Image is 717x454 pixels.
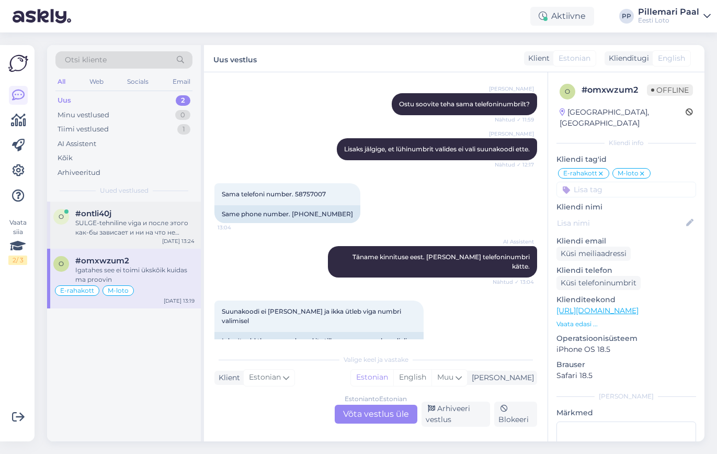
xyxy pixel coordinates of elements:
div: Blokeeri [494,402,537,427]
a: Pillemari PaalEesti Loto [638,8,711,25]
span: Ostu soovite teha sama telefoninumbrilt? [399,100,530,108]
div: 2 [176,95,190,106]
div: Tiimi vestlused [58,124,109,135]
div: Klient [524,53,550,64]
div: Arhiveeritud [58,168,100,178]
div: Kõik [58,153,73,163]
span: Muu [437,372,453,382]
div: Socials [125,75,151,88]
div: Küsi meiliaadressi [556,247,631,261]
div: All [55,75,67,88]
div: Vaata siia [8,218,27,265]
input: Lisa nimi [557,217,684,229]
div: 1 [177,124,190,135]
span: Suunakoodi ei [PERSON_NAME] ja ikka ütleb viga numbri valimisel [222,307,403,325]
div: Igatahes see ei toimi ükskõik kuidas ma proovin [75,265,195,284]
p: Operatsioonisüsteem [556,333,696,344]
span: Sama telefoni number. 58757007 [222,190,326,198]
div: [DATE] 13:19 [164,297,195,305]
div: Email [170,75,192,88]
span: Estonian [559,53,590,64]
span: E-rahakott [563,170,597,176]
div: [GEOGRAPHIC_DATA], [GEOGRAPHIC_DATA] [560,107,686,129]
label: Uus vestlus [213,51,257,65]
span: o [565,87,570,95]
span: AI Assistent [495,238,534,246]
div: Arhiveeri vestlus [422,402,491,427]
div: Võta vestlus üle [335,405,417,424]
div: [PERSON_NAME] [556,392,696,401]
span: o [59,260,64,268]
p: Kliendi nimi [556,202,696,213]
span: [PERSON_NAME] [489,85,534,93]
div: # omxwzum2 [582,84,647,96]
div: Eesti Loto [638,16,699,25]
div: Klient [214,372,240,383]
div: I don't add the area code and it still says an error when dialing the number [214,332,424,359]
span: Nähtud ✓ 12:17 [495,161,534,169]
p: Märkmed [556,407,696,418]
div: Estonian to Estonian [345,394,407,404]
span: M-loto [618,170,639,176]
p: Brauser [556,359,696,370]
span: 13:04 [218,224,257,231]
div: [PERSON_NAME] [468,372,534,383]
span: Lisaks jälgige, et lühinumbrit valides ei vali suunakoodi ette. [344,145,530,153]
div: Same phone number. [PHONE_NUMBER] [214,205,360,223]
span: Uued vestlused [100,186,149,195]
span: Estonian [249,372,281,383]
div: Kliendi info [556,138,696,148]
div: Uus [58,95,71,106]
span: Nähtud ✓ 11:59 [495,116,534,124]
p: Vaata edasi ... [556,319,696,329]
div: Pillemari Paal [638,8,699,16]
span: Täname kinnituse eest. [PERSON_NAME] telefoninumbri kätte. [352,253,531,270]
p: Safari 18.5 [556,370,696,381]
div: Valige keel ja vastake [214,355,537,364]
div: AI Assistent [58,139,96,149]
a: [URL][DOMAIN_NAME] [556,306,639,315]
span: M-loto [108,287,129,294]
div: English [393,370,431,385]
span: [PERSON_NAME] [489,130,534,138]
div: Web [87,75,106,88]
div: Küsi telefoninumbrit [556,276,641,290]
span: E-rahakott [60,287,94,294]
p: Klienditeekond [556,294,696,305]
div: Minu vestlused [58,110,109,120]
span: Offline [647,84,693,96]
div: SULGE-tehniline viga и после этого как-бы зависает и ни на что не реагирует, кроме как закрыть эт... [75,218,195,237]
span: #omxwzum2 [75,256,129,265]
div: 0 [175,110,190,120]
p: Kliendi email [556,236,696,247]
div: 2 / 3 [8,256,27,265]
img: Askly Logo [8,53,28,73]
div: Estonian [351,370,393,385]
span: #ontli40j [75,209,111,218]
div: Klienditugi [605,53,649,64]
p: Kliendi tag'id [556,154,696,165]
p: Kliendi telefon [556,265,696,276]
div: Aktiivne [530,7,594,26]
p: iPhone OS 18.5 [556,344,696,355]
input: Lisa tag [556,182,696,197]
span: Otsi kliente [65,54,107,65]
div: [DATE] 13:24 [162,237,195,245]
span: English [658,53,685,64]
span: Nähtud ✓ 13:04 [493,278,534,286]
div: PP [619,9,634,24]
span: o [59,213,64,220]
